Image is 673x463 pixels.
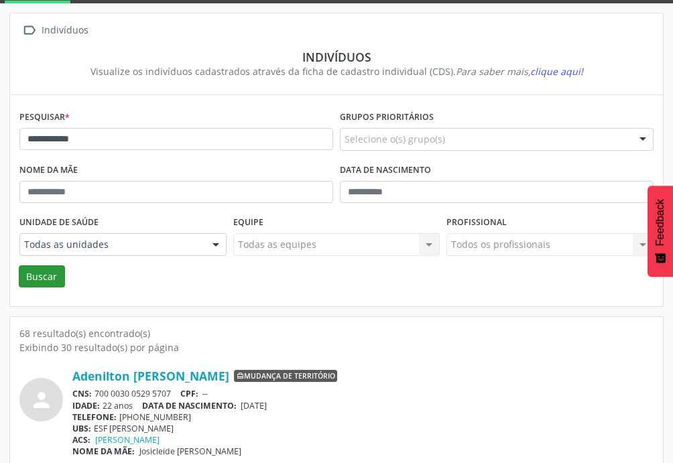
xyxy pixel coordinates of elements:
[340,107,434,128] label: Grupos prioritários
[530,65,583,78] span: clique aqui!
[202,388,208,399] span: --
[654,199,666,246] span: Feedback
[19,326,654,340] div: 68 resultado(s) encontrado(s)
[72,434,90,446] span: ACS:
[29,388,54,412] i: person
[72,369,229,383] a: Adenilton [PERSON_NAME]
[241,400,267,411] span: [DATE]
[72,400,100,411] span: IDADE:
[72,423,654,434] div: ESF [PERSON_NAME]
[19,340,654,354] div: Exibindo 30 resultado(s) por página
[19,265,65,288] button: Buscar
[72,411,654,423] div: [PHONE_NUMBER]
[233,212,263,233] label: Equipe
[19,21,39,40] i: 
[24,238,199,251] span: Todas as unidades
[648,186,673,277] button: Feedback - Mostrar pesquisa
[19,21,90,40] a:  Indivíduos
[72,423,91,434] span: UBS:
[139,446,241,457] span: Josicleide [PERSON_NAME]
[446,212,507,233] label: Profissional
[345,132,445,146] span: Selecione o(s) grupo(s)
[72,400,654,411] div: 22 anos
[29,64,644,78] div: Visualize os indivíduos cadastrados através da ficha de cadastro individual (CDS).
[19,107,70,128] label: Pesquisar
[19,160,78,181] label: Nome da mãe
[72,411,117,423] span: TELEFONE:
[39,21,90,40] div: Indivíduos
[340,160,431,181] label: Data de nascimento
[234,370,337,382] span: Mudança de território
[95,434,160,446] a: [PERSON_NAME]
[72,388,654,399] div: 700 0030 0529 5707
[180,388,198,399] span: CPF:
[19,212,99,233] label: Unidade de saúde
[72,388,92,399] span: CNS:
[142,400,237,411] span: DATA DE NASCIMENTO:
[72,446,135,457] span: NOME DA MÃE:
[29,50,644,64] div: Indivíduos
[456,65,583,78] i: Para saber mais,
